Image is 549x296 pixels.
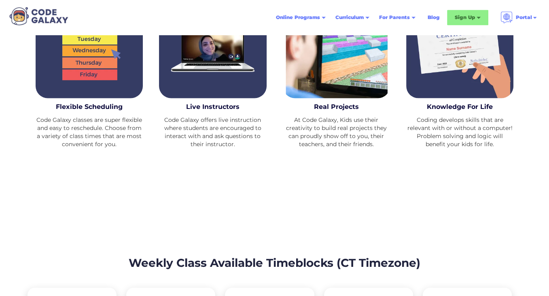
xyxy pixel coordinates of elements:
[283,116,390,148] div: At Code Galaxy, Kids use their creativity to build real projects they can proudly show off to you...
[288,102,385,112] h3: Real Projects
[423,10,445,25] a: Blog
[36,116,143,148] div: Code Galaxy classes are super flexible and easy to reschedule. Choose from a variety of class tim...
[411,102,508,112] h3: Knowledge For Life
[406,116,513,148] div: Coding develops skills that are relevant with or without a computer! Problem solving and logic wi...
[496,8,543,27] div: Portal
[331,10,374,25] div: Curriculum
[374,10,420,25] div: For Parents
[335,13,364,21] div: Curriculum
[455,13,475,21] div: Sign Up
[447,10,488,25] div: Sign Up
[159,116,266,148] div: Code Galaxy offers live instruction where students are encouraged to interact with and ask questi...
[164,102,261,112] h3: Live Instructors
[276,13,320,21] div: Online Programs
[271,10,331,25] div: Online Programs
[41,102,138,112] h3: Flexible Scheduling
[516,13,532,21] div: Portal
[379,13,410,21] div: For Parents
[28,254,521,271] h2: Weekly Class Available Timeblocks (CT Timezone)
